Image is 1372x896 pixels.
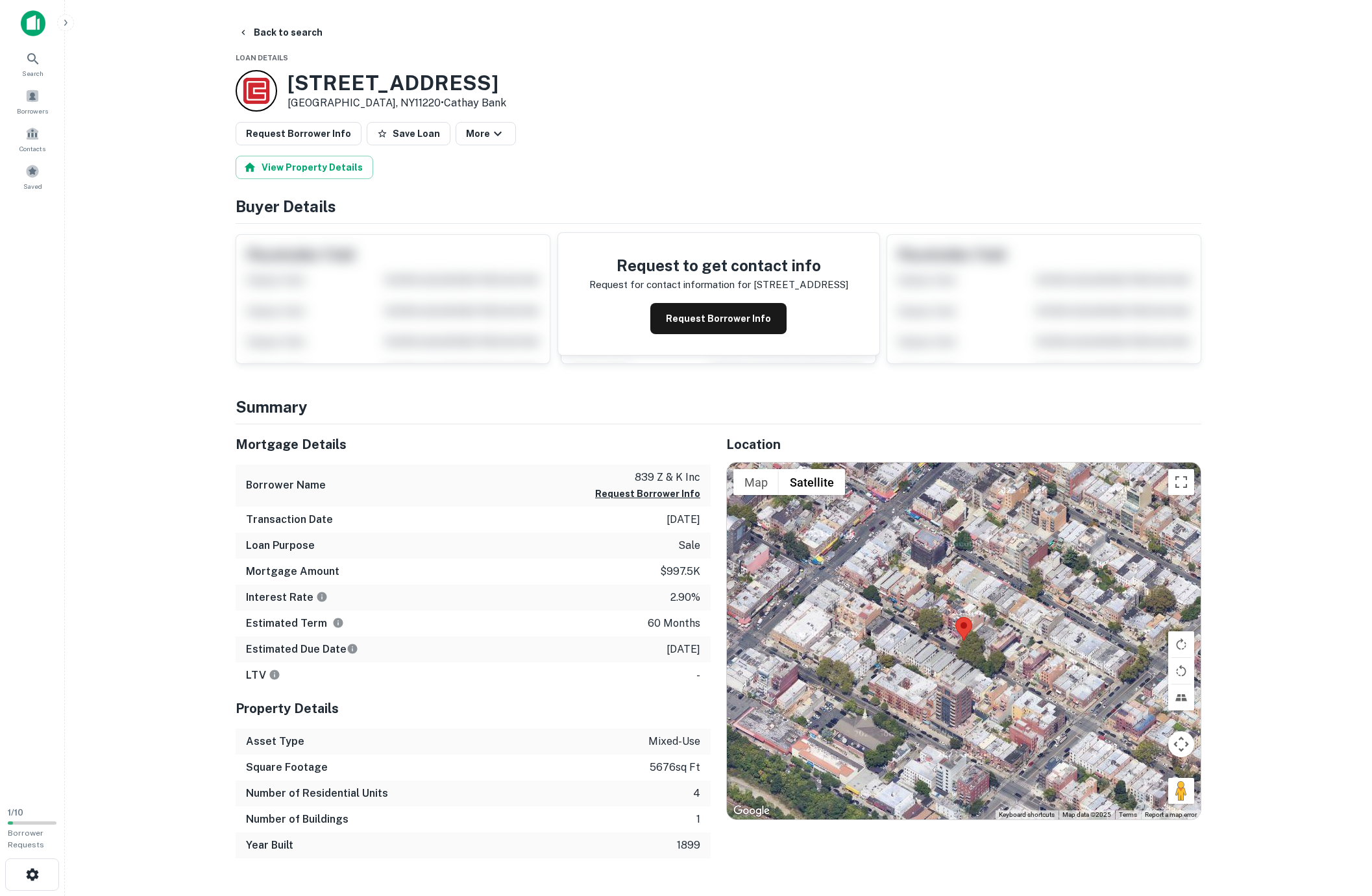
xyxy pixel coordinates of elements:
[246,760,328,775] h6: Square Footage
[1168,731,1194,757] button: Map camera controls
[1168,658,1194,684] button: Rotate map counterclockwise
[456,122,516,145] button: More
[236,195,1201,218] h4: Buyer Details
[999,810,1055,819] button: Keyboard shortcuts
[730,803,773,819] a: Open this area in Google Maps (opens a new window)
[246,838,293,853] h6: Year Built
[246,478,326,493] h6: Borrower Name
[696,812,700,827] p: 1
[246,590,328,605] h6: Interest Rate
[1168,469,1194,495] button: Toggle fullscreen view
[22,68,43,79] span: Search
[347,643,358,655] svg: Estimate is based on a standard schedule for this type of loan.
[246,642,358,657] h6: Estimated Due Date
[8,808,23,817] span: 1 / 10
[660,564,700,579] p: $997.5k
[677,838,700,853] p: 1899
[236,699,711,718] h5: Property Details
[650,760,700,775] p: 5676 sq ft
[332,617,344,629] svg: Term is based on a standard schedule for this type of loan.
[730,803,773,819] img: Google
[236,395,1201,418] h4: Summary
[595,486,700,502] button: Request Borrower Info
[1062,811,1111,818] span: Map data ©2025
[236,435,711,454] h5: Mortgage Details
[589,277,751,293] p: Request for contact information for
[648,616,700,631] p: 60 months
[753,277,848,293] p: [STREET_ADDRESS]
[726,435,1201,454] h5: Location
[316,591,328,603] svg: The interest rates displayed on the website are for informational purposes only and may be report...
[246,786,388,801] h6: Number of Residential Units
[1145,811,1197,818] a: Report a map error
[667,642,700,657] p: [DATE]
[269,669,280,681] svg: LTVs displayed on the website are for informational purposes only and may be reported incorrectly...
[288,95,506,111] p: [GEOGRAPHIC_DATA], NY11220 •
[1168,631,1194,657] button: Rotate map clockwise
[4,121,61,156] a: Contacts
[4,46,61,81] a: Search
[236,54,288,62] span: Loan Details
[678,538,700,553] p: sale
[246,616,344,631] h6: Estimated Term
[1168,778,1194,804] button: Drag Pegman onto the map to open Street View
[233,21,328,44] button: Back to search
[246,812,349,827] h6: Number of Buildings
[779,469,845,495] button: Show satellite imagery
[733,469,779,495] button: Show street map
[650,303,787,334] button: Request Borrower Info
[4,84,61,119] a: Borrowers
[595,470,700,485] p: 839 z & k inc
[693,786,700,801] p: 4
[444,97,506,109] a: Cathay Bank
[19,143,45,154] span: Contacts
[246,734,304,749] h6: Asset Type
[1307,792,1372,854] iframe: Chat Widget
[23,181,42,191] span: Saved
[4,159,61,194] a: Saved
[1168,684,1194,710] button: Tilt map
[21,10,45,36] img: capitalize-icon.png
[8,829,44,849] span: Borrower Requests
[648,734,700,749] p: mixed-use
[246,564,339,579] h6: Mortgage Amount
[246,512,333,527] h6: Transaction Date
[236,122,361,145] button: Request Borrower Info
[667,512,700,527] p: [DATE]
[236,156,373,179] button: View Property Details
[288,71,506,95] h3: [STREET_ADDRESS]
[589,254,848,277] h4: Request to get contact info
[670,590,700,605] p: 2.90%
[17,106,48,116] span: Borrowers
[696,668,700,683] p: -
[367,122,450,145] button: Save Loan
[1119,811,1137,818] a: Terms
[246,538,315,553] h6: Loan Purpose
[246,668,280,683] h6: LTV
